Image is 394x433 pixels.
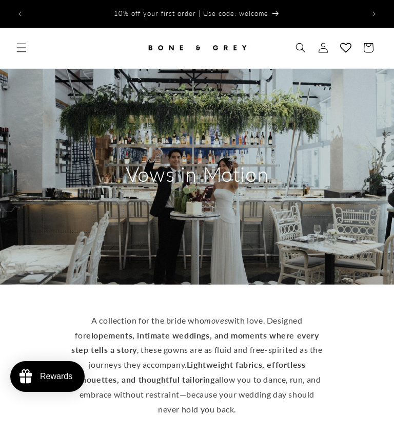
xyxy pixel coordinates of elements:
span: 10% off your first order | Use code: welcome [114,9,268,17]
strong: elopements, intimate weddings, and moments where every step tells a story [71,330,319,355]
summary: Menu [10,36,33,59]
summary: Search [289,36,312,59]
img: Bone and Grey Bridal [146,36,248,59]
h2: Vows in Motion [100,161,294,187]
em: moves [204,315,228,325]
div: Rewards [40,372,72,381]
a: Bone and Grey Bridal [142,33,252,63]
button: Previous announcement [9,3,31,25]
strong: Lightweight fabrics, effortless silhouettes, and thoughtful tailoring [73,360,305,384]
button: Next announcement [363,3,385,25]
